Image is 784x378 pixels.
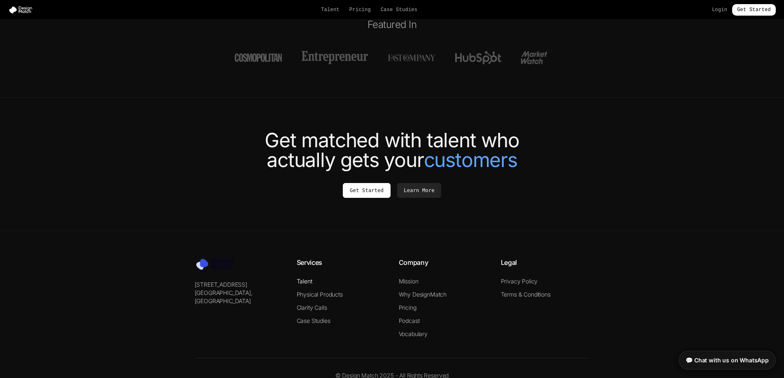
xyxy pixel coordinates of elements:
a: Podcast [399,317,420,324]
a: Talent [297,278,312,285]
a: 💬 Chat with us on WhatsApp [679,351,776,370]
h4: Services [297,257,386,267]
a: Get Started [343,183,391,198]
a: Case Studies [381,7,417,13]
a: Case Studies [297,317,330,324]
a: Why DesignMatch [399,291,447,298]
img: Featured Logo 2 [302,51,368,64]
a: Physical Products [297,291,343,298]
a: Talent [321,7,340,13]
p: [GEOGRAPHIC_DATA], [GEOGRAPHIC_DATA] [195,289,284,305]
h4: Legal [501,257,590,267]
a: Terms & Conditions [501,291,551,298]
img: Featured Logo 4 [455,51,501,64]
a: Clarity Calls [297,304,327,311]
a: Learn More [397,183,441,198]
a: Vocabulary [399,330,428,337]
a: Privacy Policy [501,278,538,285]
img: Featured Logo 3 [388,51,435,64]
span: customers [424,150,517,170]
img: Design Match [8,6,36,14]
a: Login [712,7,727,13]
img: Featured Logo 5 [521,51,549,64]
h2: Featured In [162,18,623,31]
img: Featured Logo 1 [235,51,282,64]
img: Design Match [195,257,240,271]
h4: Company [399,257,488,267]
p: [STREET_ADDRESS] [195,281,284,289]
a: Mission [399,278,419,285]
h2: Get matched with talent who actually gets your [162,130,623,170]
a: Get Started [732,4,776,16]
a: Pricing [399,304,416,311]
a: Pricing [349,7,371,13]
